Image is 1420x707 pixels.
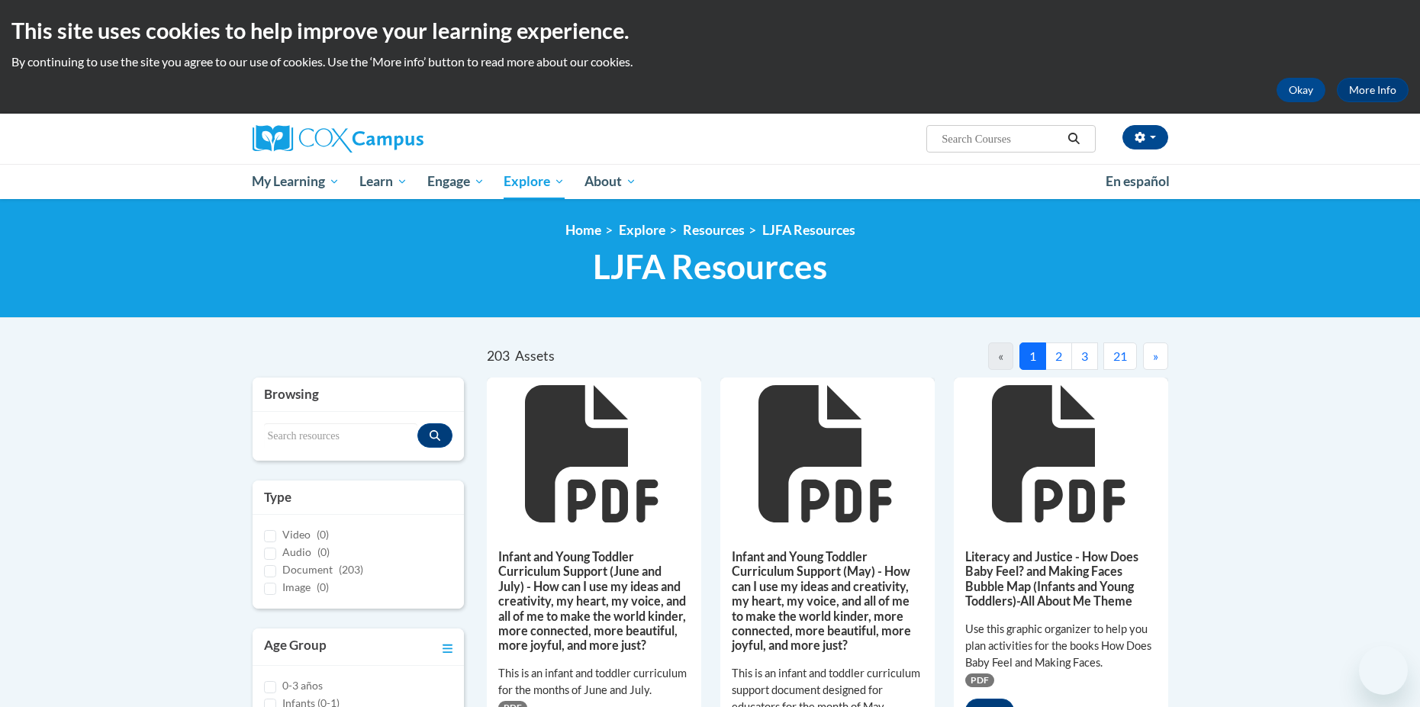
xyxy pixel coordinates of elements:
a: Learn [349,164,417,199]
iframe: Button to launch messaging window [1359,646,1408,695]
a: More Info [1337,78,1409,102]
button: Next [1143,342,1168,370]
span: (0) [317,528,329,541]
h5: Infant and Young Toddler Curriculum Support (June and July) - How can I use my ideas and creativi... [498,549,690,653]
span: About [584,172,636,191]
a: Cox Campus [253,125,543,153]
span: Document [282,563,333,576]
h5: Literacy and Justice - How Does Baby Feel? and Making Faces Bubble Map (Infants and Young Toddler... [965,549,1157,608]
span: My Learning [252,172,340,191]
a: Engage [417,164,494,199]
div: This is an infant and toddler curriculum for the months of June and July. [498,665,690,699]
a: En español [1096,166,1180,198]
button: Okay [1277,78,1325,102]
a: About [575,164,646,199]
h2: This site uses cookies to help improve your learning experience. [11,15,1409,46]
div: Main menu [230,164,1191,199]
img: Cox Campus [253,125,423,153]
h3: Type [264,488,453,506]
input: Search resources [264,423,418,449]
span: Assets [515,348,555,364]
span: (203) [339,563,363,576]
h5: Infant and Young Toddler Curriculum Support (May) - How can I use my ideas and creativity, my hea... [732,549,923,653]
label: 0-3 años [282,677,323,694]
h3: Age Group [264,636,327,657]
span: Engage [427,172,485,191]
button: Search [1062,130,1085,148]
span: Image [282,580,311,593]
span: » [1153,349,1158,363]
input: Search Courses [940,130,1062,148]
button: Account Settings [1122,125,1168,149]
span: En español [1106,173,1170,189]
p: By continuing to use the site you agree to our use of cookies. Use the ‘More info’ button to read... [11,53,1409,70]
div: Use this graphic organizer to help you plan activities for the books How Does Baby Feel and Makin... [965,621,1157,671]
button: 21 [1103,342,1137,370]
h3: Browsing [264,385,453,403]
a: My Learning [243,164,350,199]
span: Video [282,528,311,541]
a: Home [565,222,601,238]
span: 203 [487,348,510,364]
span: Explore [504,172,565,191]
nav: Pagination Navigation [827,342,1167,370]
a: Explore [619,222,665,238]
span: (0) [317,545,330,558]
a: Toggle collapse [443,636,452,657]
span: Audio [282,545,311,558]
button: 1 [1019,342,1046,370]
button: 2 [1045,342,1072,370]
a: Explore [494,164,575,199]
span: LJFA Resources [593,246,827,287]
span: (0) [317,580,329,593]
a: Resources [683,222,745,238]
span: Learn [359,172,407,191]
button: 3 [1071,342,1098,370]
button: Search resources [417,423,452,448]
span: PDF [965,673,994,687]
a: LJFA Resources [762,222,855,238]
